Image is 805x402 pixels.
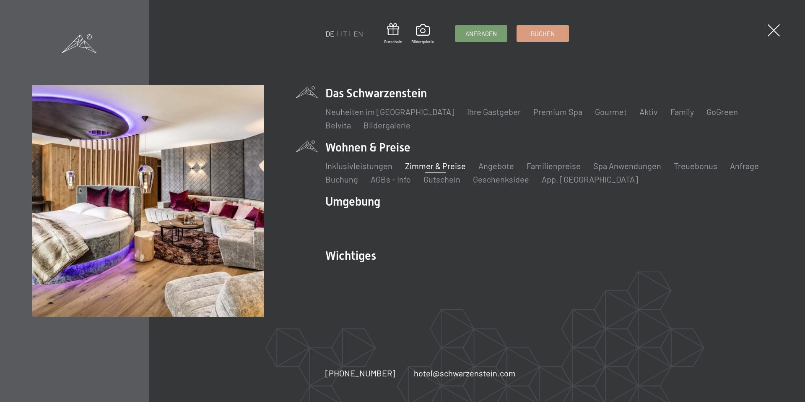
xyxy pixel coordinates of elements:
span: Buchen [531,29,555,38]
a: Inklusivleistungen [325,161,392,171]
a: Gourmet [595,107,627,117]
a: Spa Anwendungen [593,161,661,171]
a: App. [GEOGRAPHIC_DATA] [542,174,638,184]
a: Family [670,107,694,117]
a: Zimmer & Preise [405,161,466,171]
a: Anfragen [455,26,507,42]
a: AGBs - Info [371,174,411,184]
span: [PHONE_NUMBER] [325,368,395,378]
a: hotel@schwarzenstein.com [414,367,516,379]
a: Familienpreise [527,161,581,171]
a: Premium Spa [533,107,582,117]
a: Buchung [325,174,358,184]
a: Bildergalerie [411,24,434,44]
a: Aktiv [639,107,658,117]
a: [PHONE_NUMBER] [325,367,395,379]
a: Gutschein [384,23,402,44]
a: DE [325,29,335,38]
a: Geschenksidee [473,174,529,184]
a: Angebote [478,161,514,171]
a: Anfrage [730,161,759,171]
a: Ihre Gastgeber [467,107,521,117]
a: Belvita [325,120,351,130]
a: GoGreen [706,107,738,117]
a: Neuheiten im [GEOGRAPHIC_DATA] [325,107,454,117]
a: EN [353,29,363,38]
a: IT [341,29,347,38]
a: Treuebonus [674,161,717,171]
span: Gutschein [384,39,402,44]
a: Bildergalerie [364,120,410,130]
span: Bildergalerie [411,39,434,44]
a: Gutschein [423,174,460,184]
a: Buchen [517,26,569,42]
span: Anfragen [465,29,497,38]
